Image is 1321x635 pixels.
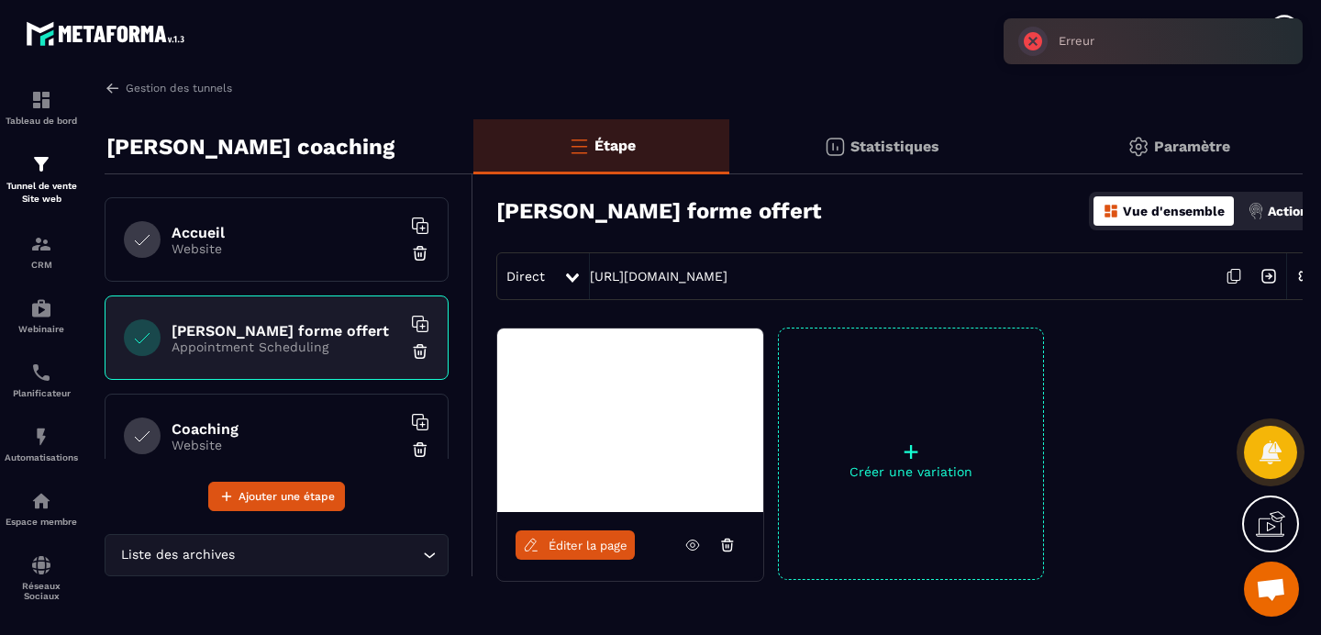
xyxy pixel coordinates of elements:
[779,464,1043,479] p: Créer une variation
[1127,136,1149,158] img: setting-gr.5f69749f.svg
[590,269,727,284] a: [URL][DOMAIN_NAME]
[105,80,121,96] img: arrow
[172,340,401,354] p: Appointment Scheduling
[30,362,52,384] img: scheduler
[30,233,52,255] img: formation
[5,388,78,398] p: Planificateur
[568,135,590,157] img: bars-o.4a397970.svg
[172,420,401,438] h6: Coaching
[172,438,401,452] p: Website
[172,224,401,241] h6: Accueil
[1268,204,1315,218] p: Actions
[172,322,401,340] h6: [PERSON_NAME] forme offert
[516,530,635,560] a: Éditer la page
[5,260,78,270] p: CRM
[106,128,394,165] p: [PERSON_NAME] coaching
[5,180,78,206] p: Tunnel de vente Site web
[5,476,78,540] a: automationsautomationsEspace membre
[1123,204,1225,218] p: Vue d'ensemble
[117,545,239,565] span: Liste des archives
[1103,203,1119,219] img: dashboard-orange.40269519.svg
[105,80,232,96] a: Gestion des tunnels
[5,452,78,462] p: Automatisations
[779,439,1043,464] p: +
[172,241,401,256] p: Website
[5,139,78,219] a: formationformationTunnel de vente Site web
[208,482,345,511] button: Ajouter une étape
[5,517,78,527] p: Espace membre
[506,269,545,284] span: Direct
[5,116,78,126] p: Tableau de bord
[5,324,78,334] p: Webinaire
[5,75,78,139] a: formationformationTableau de bord
[1244,562,1299,617] div: Ouvrir le chat
[497,329,554,346] img: image
[1251,259,1286,294] img: arrow-next.bcc2205e.svg
[30,490,52,512] img: automations
[30,426,52,448] img: automations
[5,284,78,348] a: automationsautomationsWebinaire
[5,412,78,476] a: automationsautomationsAutomatisations
[239,545,418,565] input: Search for option
[549,539,627,552] span: Éditer la page
[1248,203,1264,219] img: actions.d6e523a2.png
[824,136,846,158] img: stats.20deebd0.svg
[496,198,821,224] h3: [PERSON_NAME] forme offert
[105,534,449,576] div: Search for option
[411,342,429,361] img: trash
[26,17,191,50] img: logo
[411,440,429,459] img: trash
[411,244,429,262] img: trash
[5,540,78,615] a: social-networksocial-networkRéseaux Sociaux
[239,487,335,506] span: Ajouter une étape
[5,348,78,412] a: schedulerschedulerPlanificateur
[5,581,78,601] p: Réseaux Sociaux
[30,554,52,576] img: social-network
[594,137,636,154] p: Étape
[5,219,78,284] a: formationformationCRM
[30,89,52,111] img: formation
[30,297,52,319] img: automations
[30,153,52,175] img: formation
[850,138,939,155] p: Statistiques
[1154,138,1230,155] p: Paramètre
